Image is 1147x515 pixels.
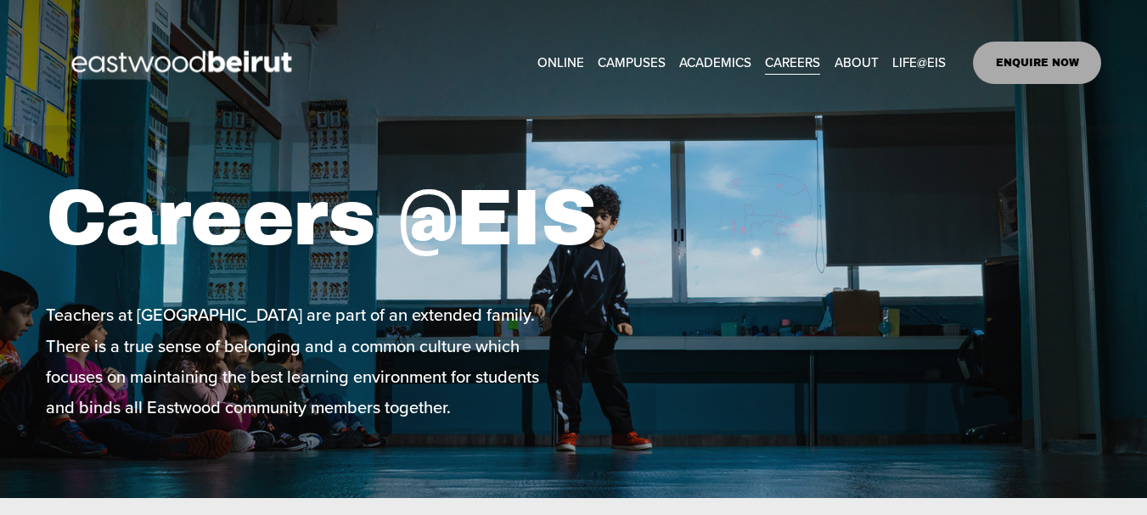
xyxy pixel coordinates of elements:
span: ACADEMICS [679,51,751,74]
a: folder dropdown [892,50,946,76]
a: folder dropdown [679,50,751,76]
a: CAREERS [765,50,820,76]
span: ABOUT [835,51,879,74]
img: EastwoodIS Global Site [46,20,323,106]
a: ONLINE [537,50,584,76]
a: folder dropdown [835,50,879,76]
h1: Careers @EIS [46,171,657,266]
span: CAMPUSES [598,51,666,74]
a: folder dropdown [598,50,666,76]
p: Teachers at [GEOGRAPHIC_DATA] are part of an extended family. There is a true sense of belonging ... [46,299,569,423]
a: ENQUIRE NOW [973,42,1101,84]
span: LIFE@EIS [892,51,946,74]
